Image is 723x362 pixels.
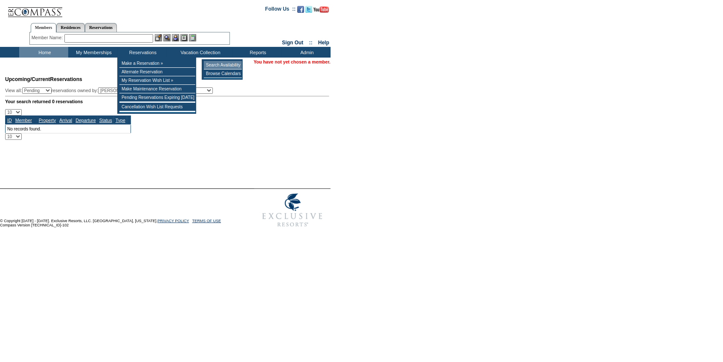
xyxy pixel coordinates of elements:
[282,40,303,46] a: Sign Out
[85,23,117,32] a: Reservations
[6,125,131,133] td: No records found.
[180,34,188,41] img: Reservations
[189,34,196,41] img: b_calculator.gif
[5,76,82,82] span: Reservations
[163,34,171,41] img: View
[32,34,64,41] div: Member Name:
[31,23,57,32] a: Members
[68,47,117,58] td: My Memberships
[318,40,329,46] a: Help
[119,59,195,68] td: Make a Reservation »
[254,59,331,64] span: You have not yet chosen a member.
[99,118,112,123] a: Status
[7,118,12,123] a: ID
[314,9,329,14] a: Subscribe to our YouTube Channel
[56,23,85,32] a: Residences
[204,61,242,70] td: Search Availability
[265,5,296,15] td: Follow Us ::
[305,6,312,13] img: Follow us on Twitter
[282,47,331,58] td: Admin
[119,68,195,76] td: Alternate Reservation
[119,85,195,93] td: Make Maintenance Reservation
[314,6,329,13] img: Subscribe to our YouTube Channel
[39,118,56,123] a: Property
[254,189,331,232] img: Exclusive Resorts
[305,9,312,14] a: Follow us on Twitter
[157,219,189,223] a: PRIVACY POLICY
[309,40,313,46] span: ::
[119,103,195,111] td: Cancellation Wish List Requests
[297,9,304,14] a: Become our fan on Facebook
[155,34,162,41] img: b_edit.gif
[15,118,32,123] a: Member
[204,70,242,78] td: Browse Calendars
[75,118,96,123] a: Departure
[119,76,195,85] td: My Reservation Wish List »
[192,219,221,223] a: TERMS OF USE
[172,34,179,41] img: Impersonate
[59,118,72,123] a: Arrival
[117,47,166,58] td: Reservations
[5,76,50,82] span: Upcoming/Current
[166,47,232,58] td: Vacation Collection
[5,99,329,104] div: Your search returned 0 reservations
[5,87,217,94] div: View all: reservations owned by:
[232,47,282,58] td: Reports
[116,118,125,123] a: Type
[119,93,195,102] td: Pending Reservations Expiring [DATE]
[19,47,68,58] td: Home
[297,6,304,13] img: Become our fan on Facebook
